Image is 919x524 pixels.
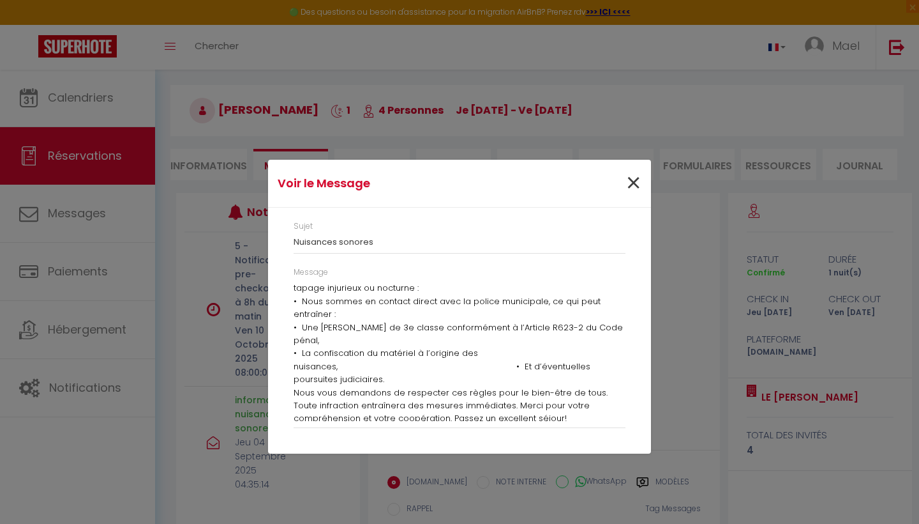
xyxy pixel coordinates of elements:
p: Nous vous rappelons que la tranquillité et le respect des règles de la résidence sont essentiels ... [294,217,625,386]
span: × [625,164,641,203]
button: Close [625,170,641,197]
label: Sujet [294,220,313,233]
label: Message [294,266,328,279]
h4: Voir le Message [278,174,514,192]
p: Nous vous demandons de respecter ces règles pour le bien-être de tous. Toute infraction entraîner... [294,387,625,426]
h3: Nuisances sonores [294,237,625,247]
